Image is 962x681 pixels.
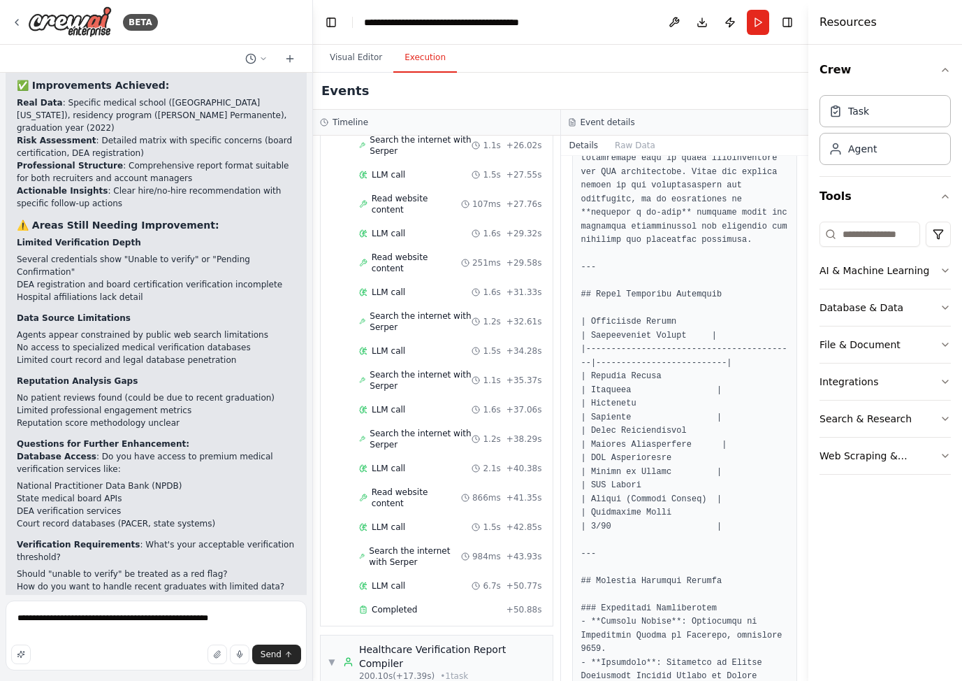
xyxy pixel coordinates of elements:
div: Database & Data [819,301,903,315]
span: LLM call [372,169,405,180]
li: : Detailed matrix with specific concerns (board certification, DEA registration) [17,134,296,159]
h2: Events [321,81,369,101]
span: + 34.28s [506,345,542,357]
span: LLM call [372,522,405,533]
li: National Practitioner Data Bank (NPDB) [17,480,296,492]
li: : Clear hire/no-hire recommendation with specific follow-up actions [17,185,296,210]
li: DEA registration and board certification verification incomplete [17,278,296,291]
span: 1.6s [483,228,500,239]
span: 1.1s [483,140,500,151]
button: Send [252,645,301,664]
div: Healthcare Verification Report Compiler [359,643,546,671]
li: Several credentials show "Unable to verify" or "Pending Confirmation" [17,253,296,278]
span: Completed [372,604,417,615]
strong: Data Source Limitations [17,313,131,323]
p: : What's your acceptable verification threshold? [17,538,296,564]
span: + 50.77s [506,580,542,592]
button: Hide right sidebar [778,13,797,32]
strong: Risk Assessment [17,136,96,145]
span: LLM call [372,404,405,415]
li: Reputation score methodology unclear [17,417,296,429]
span: + 29.32s [506,228,542,239]
li: Hospital affiliations lack detail [17,291,296,303]
button: Details [561,136,607,155]
h4: Resources [819,14,877,31]
span: 1.5s [483,522,500,533]
strong: Limited Verification Depth [17,238,141,248]
span: 1.6s [483,287,500,298]
span: + 43.93s [506,551,542,562]
strong: ⚠️ Areas Still Needing Improvement: [17,220,219,231]
button: Visual Editor [319,43,393,73]
li: Should "unable to verify" be treated as a red flag? [17,568,296,580]
span: Search the internet with Serper [370,310,472,333]
span: 1.1s [483,375,500,386]
span: + 29.58s [506,257,542,268]
li: State medical board APIs [17,492,296,505]
div: Crew [819,89,951,176]
span: + 26.02s [506,140,542,151]
button: Click to speak your automation idea [230,645,249,664]
span: Search the internet with Serper [370,428,472,450]
h3: Event details [581,117,635,128]
button: Upload files [207,645,227,664]
span: + 40.38s [506,463,542,474]
button: Integrations [819,364,951,400]
button: Improve this prompt [11,645,31,664]
span: Search the internet with Serper [370,134,472,157]
span: ▼ [328,657,336,668]
li: No patient reviews found (could be due to recent graduation) [17,392,296,404]
li: How do you want to handle recent graduates with limited data? [17,580,296,593]
div: Tools [819,216,951,486]
span: 107ms [472,199,501,210]
button: Raw Data [606,136,664,155]
button: Web Scraping & Browsing [819,438,951,474]
li: : Specific medical school ([GEOGRAPHIC_DATA][US_STATE]), residency program ([PERSON_NAME] Permane... [17,96,296,134]
strong: Questions for Further Enhancement: [17,439,189,449]
div: BETA [123,14,158,31]
button: Database & Data [819,289,951,326]
strong: Verification Requirements [17,540,140,550]
li: Limited professional engagement metrics [17,404,296,417]
span: + 50.88s [506,604,542,615]
button: AI & Machine Learning [819,252,951,289]
strong: Database Access [17,452,96,461]
span: 1.5s [483,169,500,180]
strong: ✅ Improvements Achieved: [17,80,169,91]
button: File & Document [819,327,951,363]
span: Read website content [372,487,461,509]
span: LLM call [372,287,405,298]
strong: Professional Structure [17,161,123,171]
button: Switch to previous chat [240,50,273,67]
span: + 38.29s [506,433,542,445]
span: 984ms [472,551,501,562]
span: LLM call [372,580,405,592]
span: + 35.37s [506,375,542,386]
li: DEA verification services [17,505,296,517]
span: LLM call [372,228,405,239]
li: : Comprehensive report format suitable for both recruiters and account managers [17,159,296,185]
h3: Timeline [333,117,368,128]
li: Limited court record and legal database penetration [17,354,296,366]
button: Hide left sidebar [321,13,341,32]
p: : Do you have access to premium medical verification services like: [17,450,296,475]
strong: Reputation Analysis Gaps [17,376,138,386]
li: No access to specialized medical verification databases [17,341,296,354]
div: Integrations [819,375,878,389]
span: 251ms [472,257,501,268]
button: Tools [819,177,951,216]
span: LLM call [372,345,405,357]
li: Agents appear constrained by public web search limitations [17,329,296,341]
span: 2.1s [483,463,500,474]
span: 1.2s [483,316,500,327]
span: + 37.06s [506,404,542,415]
span: 1.5s [483,345,500,357]
span: + 31.33s [506,287,542,298]
span: 1.6s [483,404,500,415]
strong: Real Data [17,98,63,108]
span: + 27.55s [506,169,542,180]
span: + 42.85s [506,522,542,533]
span: 6.7s [483,580,500,592]
span: LLM call [372,463,405,474]
span: 1.2s [483,433,500,445]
